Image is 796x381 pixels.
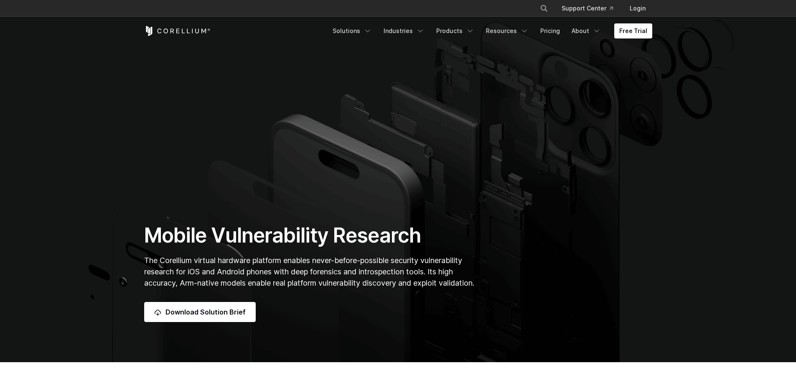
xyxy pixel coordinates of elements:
div: Navigation Menu [328,23,652,38]
span: Download Solution Brief [165,307,246,317]
h1: Mobile Vulnerability Research [144,223,477,248]
a: Download Solution Brief [144,302,256,322]
a: Industries [379,23,430,38]
a: Login [623,1,652,16]
a: Pricing [535,23,565,38]
a: Free Trial [614,23,652,38]
a: Solutions [328,23,377,38]
button: Search [537,1,552,16]
a: Products [431,23,479,38]
span: The Corellium virtual hardware platform enables never-before-possible security vulnerability rese... [144,256,474,287]
a: Support Center [555,1,620,16]
a: Corellium Home [144,26,211,36]
a: About [567,23,606,38]
div: Navigation Menu [530,1,652,16]
a: Resources [481,23,534,38]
